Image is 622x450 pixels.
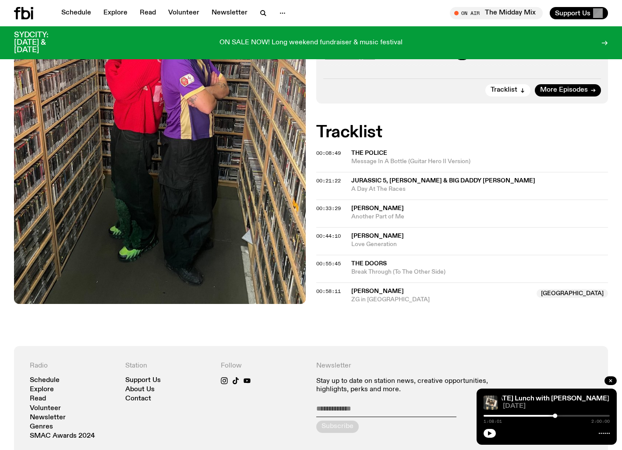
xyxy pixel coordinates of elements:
[30,414,66,421] a: Newsletter
[351,296,531,304] span: ZG in [GEOGRAPHIC_DATA]
[351,185,608,193] span: A Day At The Races
[98,7,133,19] a: Explore
[351,268,608,276] span: Break Through (To The Other Side)
[316,288,341,295] span: 00:58:11
[316,151,341,156] button: 00:08:49
[316,377,497,394] p: Stay up to date on station news, creative opportunities, highlights, perks and more.
[30,386,54,393] a: Explore
[485,84,530,96] button: Tracklist
[351,240,608,249] span: Love Generation
[316,150,341,157] span: 00:08:49
[537,289,608,298] span: [GEOGRAPHIC_DATA]
[555,9,590,17] span: Support Us
[219,39,403,47] p: ON SALE NOW! Long weekend fundraiser & music festival
[316,289,341,294] button: 00:58:11
[351,213,608,221] span: Another Part of Me
[316,260,341,267] span: 00:55:45
[125,362,210,370] h4: Station
[351,288,404,294] span: [PERSON_NAME]
[351,150,387,156] span: The Police
[316,179,341,183] button: 00:21:22
[14,32,70,54] h3: SYDCITY: [DATE] & [DATE]
[316,206,341,211] button: 00:33:29
[540,87,588,93] span: More Episodes
[351,205,404,211] span: [PERSON_NAME]
[316,261,341,266] button: 00:55:45
[503,403,610,410] span: [DATE]
[316,362,497,370] h4: Newsletter
[351,157,608,166] span: Message In A Bottle (Guitar Hero II Version)
[450,7,543,19] button: On AirThe Midday Mix
[30,433,95,439] a: SMAC Awards 2024
[484,396,498,410] img: A polaroid of Ella Avni in the studio on top of the mixer which is also located in the studio.
[134,7,161,19] a: Read
[316,421,359,433] button: Subscribe
[484,419,502,424] span: 1:08:01
[351,261,387,267] span: The Doors
[30,396,46,402] a: Read
[56,7,96,19] a: Schedule
[535,84,601,96] a: More Episodes
[221,362,306,370] h4: Follow
[30,377,60,384] a: Schedule
[30,405,61,412] a: Volunteer
[30,424,53,430] a: Genres
[30,362,115,370] h4: Radio
[125,396,151,402] a: Contact
[206,7,253,19] a: Newsletter
[351,178,535,184] span: Jurassic 5, [PERSON_NAME] & Big Daddy [PERSON_NAME]
[316,232,341,239] span: 00:44:10
[125,386,155,393] a: About Us
[491,87,517,93] span: Tracklist
[316,234,341,239] button: 00:44:10
[316,177,341,184] span: 00:21:22
[351,233,404,239] span: [PERSON_NAME]
[316,205,341,212] span: 00:33:29
[316,125,608,140] h2: Tracklist
[125,377,161,384] a: Support Us
[550,7,608,19] button: Support Us
[163,7,205,19] a: Volunteer
[591,419,610,424] span: 2:00:00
